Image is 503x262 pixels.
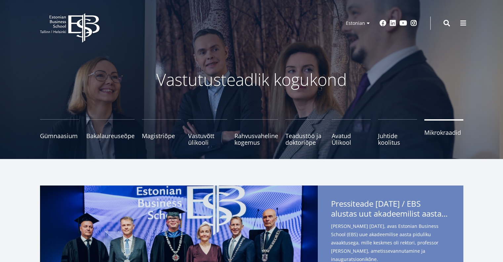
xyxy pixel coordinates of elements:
a: Facebook [380,20,386,26]
span: Teadustöö ja doktoriõpe [285,132,324,146]
a: Juhtide koolitus [378,119,417,146]
a: Rahvusvaheline kogemus [234,119,278,146]
span: Mikrokraadid [424,129,463,136]
a: Bakalaureuseõpe [86,119,135,146]
a: Youtube [399,20,407,26]
p: Vastutusteadlik kogukond [76,70,427,89]
a: Linkedin [390,20,396,26]
span: Rahvusvaheline kogemus [234,132,278,146]
span: Vastuvõtt ülikooli [188,132,227,146]
span: Avatud Ülikool [332,132,371,146]
span: Magistriõpe [142,132,181,139]
a: Instagram [410,20,417,26]
span: Pressiteade [DATE] / EBS [331,199,450,221]
a: Teadustöö ja doktoriõpe [285,119,324,146]
span: alustas uut akadeemilist aastat rektor [PERSON_NAME] ametissevannutamisega - teise ametiaja keskm... [331,209,450,219]
a: Mikrokraadid [424,119,463,146]
span: Gümnaasium [40,132,79,139]
a: Gümnaasium [40,119,79,146]
a: Magistriõpe [142,119,181,146]
span: Bakalaureuseõpe [86,132,135,139]
a: Avatud Ülikool [332,119,371,146]
span: Juhtide koolitus [378,132,417,146]
a: Vastuvõtt ülikooli [188,119,227,146]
